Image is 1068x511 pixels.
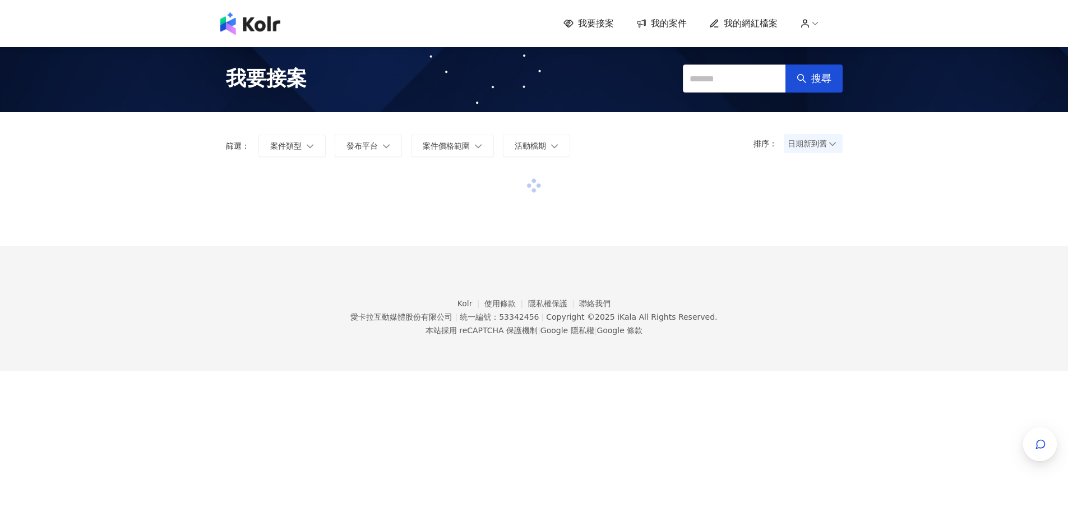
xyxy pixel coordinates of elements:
span: 本站採用 reCAPTCHA 保護機制 [426,324,642,337]
div: Copyright © 2025 All Rights Reserved. [546,312,717,321]
button: 案件價格範圍 [411,135,494,157]
span: 我的案件 [651,17,687,30]
span: 活動檔期 [515,141,546,150]
span: | [538,326,540,335]
button: 案件類型 [258,135,326,157]
div: 愛卡拉互動媒體股份有限公司 [350,312,452,321]
a: 我的案件 [636,17,687,30]
a: 使用條款 [484,299,528,308]
div: 統一編號：53342456 [460,312,539,321]
a: iKala [617,312,636,321]
a: Google 隱私權 [540,326,594,335]
span: 日期新到舊 [788,135,839,152]
button: 發布平台 [335,135,402,157]
span: | [455,312,457,321]
a: Kolr [457,299,484,308]
span: 我要接案 [226,65,307,93]
span: | [541,312,544,321]
span: 案件類型 [270,141,302,150]
a: 隱私權保護 [528,299,580,308]
img: logo [220,12,280,35]
span: 我要接案 [578,17,614,30]
span: | [594,326,597,335]
a: 我的網紅檔案 [709,17,778,30]
span: 我的網紅檔案 [724,17,778,30]
a: 聯絡我們 [579,299,611,308]
a: Google 條款 [597,326,642,335]
span: search [797,73,807,84]
span: 案件價格範圍 [423,141,470,150]
a: 我要接案 [563,17,614,30]
button: 活動檔期 [503,135,570,157]
p: 篩選： [226,141,249,150]
button: 搜尋 [785,65,843,93]
span: 搜尋 [811,72,831,85]
span: 發布平台 [346,141,378,150]
p: 排序： [753,139,784,148]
